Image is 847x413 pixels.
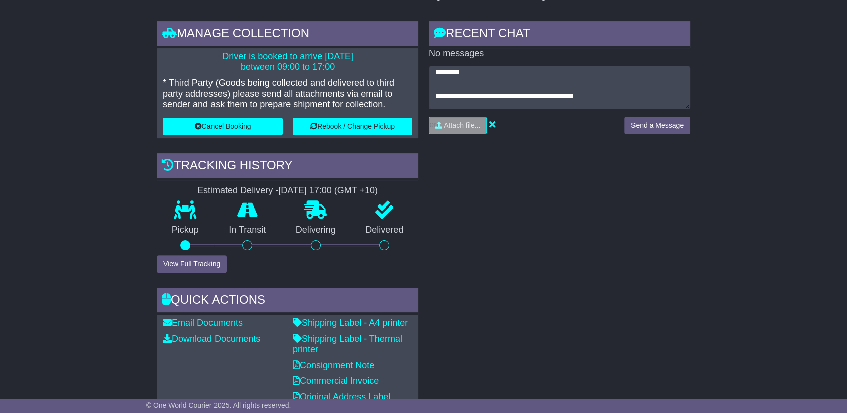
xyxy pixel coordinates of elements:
[157,288,418,315] div: Quick Actions
[351,225,419,236] p: Delivered
[146,401,291,409] span: © One World Courier 2025. All rights reserved.
[157,185,418,196] div: Estimated Delivery -
[157,255,227,273] button: View Full Tracking
[163,51,412,73] p: Driver is booked to arrive [DATE] between 09:00 to 17:00
[157,225,214,236] p: Pickup
[214,225,281,236] p: In Transit
[293,376,379,386] a: Commercial Invoice
[163,78,412,110] p: * Third Party (Goods being collected and delivered to third party addresses) please send all atta...
[163,118,283,135] button: Cancel Booking
[157,153,418,180] div: Tracking history
[624,117,690,134] button: Send a Message
[278,185,378,196] div: [DATE] 17:00 (GMT +10)
[281,225,351,236] p: Delivering
[429,48,690,59] p: No messages
[293,118,412,135] button: Rebook / Change Pickup
[293,360,374,370] a: Consignment Note
[163,318,243,328] a: Email Documents
[429,21,690,48] div: RECENT CHAT
[293,318,408,328] a: Shipping Label - A4 printer
[293,392,390,402] a: Original Address Label
[163,334,260,344] a: Download Documents
[293,334,402,355] a: Shipping Label - Thermal printer
[157,21,418,48] div: Manage collection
